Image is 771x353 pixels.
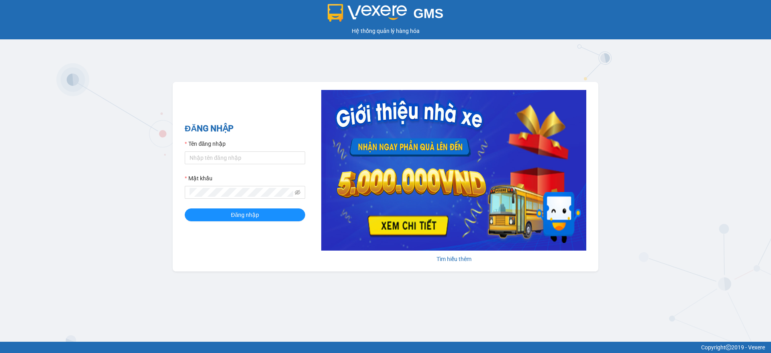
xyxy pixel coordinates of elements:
label: Tên đăng nhập [185,139,226,148]
input: Tên đăng nhập [185,151,305,164]
span: Đăng nhập [231,210,259,219]
div: Copyright 2019 - Vexere [6,343,765,352]
span: eye-invisible [295,190,300,195]
div: Tìm hiểu thêm [321,255,586,263]
img: logo 2 [328,4,407,22]
h2: ĐĂNG NHẬP [185,122,305,135]
span: GMS [413,6,443,21]
div: Hệ thống quản lý hàng hóa [2,27,769,35]
button: Đăng nhập [185,208,305,221]
a: GMS [328,12,444,18]
span: copyright [726,345,731,350]
label: Mật khẩu [185,174,212,183]
img: banner-0 [321,90,586,251]
input: Mật khẩu [190,188,293,197]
